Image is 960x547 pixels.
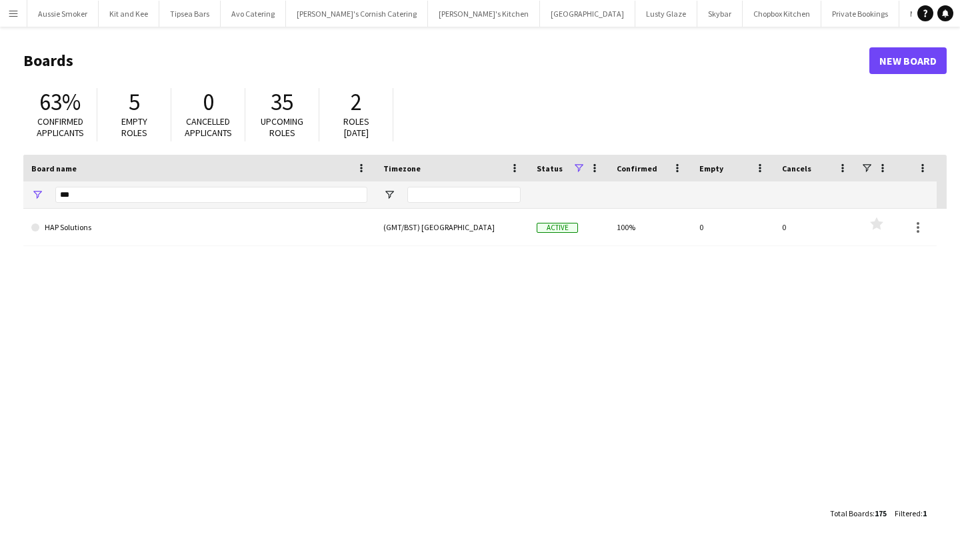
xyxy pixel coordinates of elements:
button: Kit and Kee [99,1,159,27]
span: Active [537,223,578,233]
span: Filtered [895,508,921,518]
span: Upcoming roles [261,115,303,139]
span: Total Boards [830,508,873,518]
button: Aussie Smoker [27,1,99,27]
div: 0 [691,209,774,245]
span: 0 [203,87,214,117]
span: 1 [923,508,927,518]
div: : [895,500,927,526]
input: Timezone Filter Input [407,187,521,203]
span: 175 [875,508,887,518]
button: Open Filter Menu [383,189,395,201]
button: [GEOGRAPHIC_DATA] [540,1,635,27]
div: 100% [609,209,691,245]
input: Board name Filter Input [55,187,367,203]
span: Cancels [782,163,811,173]
span: Status [537,163,563,173]
a: New Board [869,47,947,74]
span: Roles [DATE] [343,115,369,139]
span: Empty roles [121,115,147,139]
button: [PERSON_NAME]'s Cornish Catering [286,1,428,27]
span: Confirmed applicants [37,115,84,139]
div: (GMT/BST) [GEOGRAPHIC_DATA] [375,209,529,245]
span: Board name [31,163,77,173]
div: : [830,500,887,526]
button: Skybar [697,1,743,27]
div: 0 [774,209,857,245]
span: Timezone [383,163,421,173]
button: [PERSON_NAME]'s Kitchen [428,1,540,27]
button: Private Bookings [821,1,899,27]
button: Avo Catering [221,1,286,27]
span: 63% [39,87,81,117]
button: Lusty Glaze [635,1,697,27]
span: 35 [271,87,293,117]
button: Open Filter Menu [31,189,43,201]
span: Empty [699,163,723,173]
span: 5 [129,87,140,117]
h1: Boards [23,51,869,71]
span: 2 [351,87,362,117]
button: Tipsea Bars [159,1,221,27]
span: Confirmed [617,163,657,173]
span: Cancelled applicants [185,115,232,139]
button: Chopbox Kitchen [743,1,821,27]
a: HAP Solutions [31,209,367,246]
